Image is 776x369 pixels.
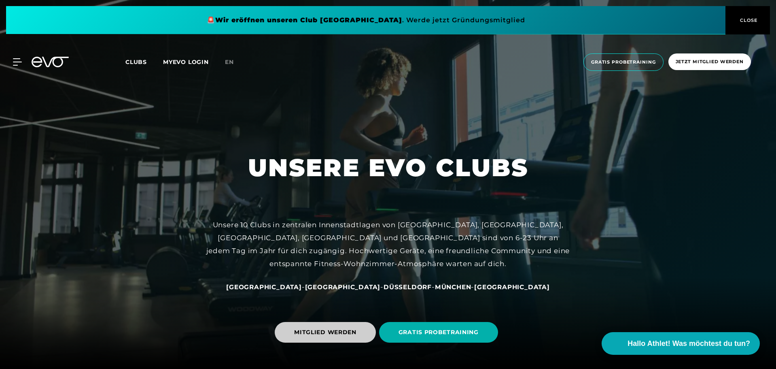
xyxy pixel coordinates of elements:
[435,283,471,291] a: München
[294,328,356,337] span: MITGLIED WERDEN
[628,338,750,349] span: Hallo Athlet! Was möchtest du tun?
[206,280,570,293] div: - - - -
[725,6,770,34] button: CLOSE
[225,58,234,66] span: en
[666,53,753,71] a: Jetzt Mitglied werden
[226,283,302,291] span: [GEOGRAPHIC_DATA]
[305,283,381,291] span: [GEOGRAPHIC_DATA]
[226,283,302,291] a: [GEOGRAPHIC_DATA]
[305,283,381,291] a: [GEOGRAPHIC_DATA]
[581,53,666,71] a: Gratis Probetraining
[384,283,432,291] a: Düsseldorf
[379,316,501,349] a: GRATIS PROBETRAINING
[163,58,209,66] a: MYEVO LOGIN
[125,58,163,66] a: Clubs
[435,283,471,291] span: München
[225,58,244,67] a: en
[399,328,479,337] span: GRATIS PROBETRAINING
[591,59,656,66] span: Gratis Probetraining
[125,58,147,66] span: Clubs
[474,283,550,291] a: [GEOGRAPHIC_DATA]
[206,218,570,271] div: Unsere 10 Clubs in zentralen Innenstadtlagen von [GEOGRAPHIC_DATA], [GEOGRAPHIC_DATA], [GEOGRAPHI...
[738,17,758,24] span: CLOSE
[602,332,760,355] button: Hallo Athlet! Was möchtest du tun?
[275,316,379,349] a: MITGLIED WERDEN
[474,283,550,291] span: [GEOGRAPHIC_DATA]
[676,58,744,65] span: Jetzt Mitglied werden
[384,283,432,291] span: Düsseldorf
[248,152,528,183] h1: UNSERE EVO CLUBS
